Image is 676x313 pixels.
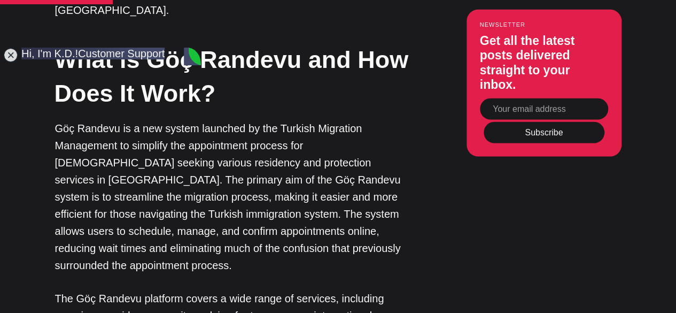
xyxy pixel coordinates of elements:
h3: Get all the latest posts delivered straight to your inbox. [480,34,608,93]
small: Newsletter [480,21,608,28]
button: Subscribe [484,122,604,143]
h2: What is Göç Randevu and How Does It Work? [55,43,413,110]
input: Your email address [480,98,608,120]
p: Göç Randevu is a new system launched by the Turkish Migration Management to simplify the appointm... [55,120,413,274]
